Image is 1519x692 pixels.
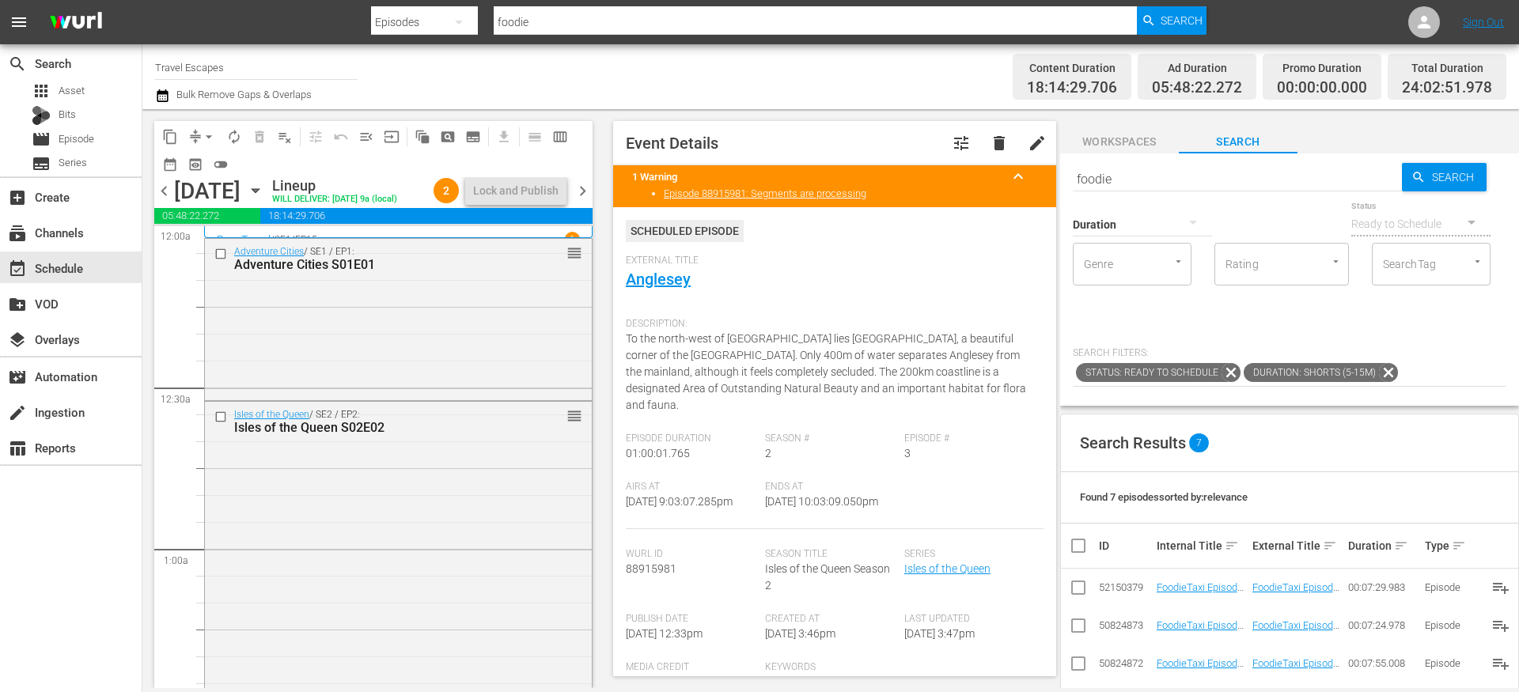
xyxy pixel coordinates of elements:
[32,130,51,149] span: Episode
[904,433,1036,445] span: Episode #
[1099,539,1152,552] div: ID
[1470,254,1485,269] button: Open
[1351,202,1491,246] div: Ready to Schedule
[32,154,51,173] span: Series
[1277,79,1367,97] span: 00:00:00.000
[1018,124,1056,162] button: edit
[486,121,517,152] span: Download as CSV
[547,124,573,149] span: Week Calendar View
[1348,581,1420,593] div: 00:07:29.983
[1348,657,1420,669] div: 00:07:55.008
[626,332,1026,411] span: To the north-west of [GEOGRAPHIC_DATA] lies [GEOGRAPHIC_DATA], a beautiful corner of the [GEOGRAP...
[904,562,991,575] a: Isles of the Queen
[626,481,757,493] span: Airs At
[566,407,582,425] span: reorder
[942,124,980,162] button: tune
[626,495,733,508] span: [DATE] 9:03:07.285pm
[1027,79,1117,97] span: 18:14:29.706
[1179,132,1297,152] span: Search
[1225,539,1239,553] span: sort
[222,124,247,149] span: Loop Content
[1452,539,1466,553] span: sort
[1252,536,1343,555] div: External Title
[1189,433,1209,452] span: 7
[1252,619,1339,643] a: FoodieTaxi Episode 2
[1491,654,1510,673] span: playlist_add
[465,129,481,145] span: subtitles_outlined
[1491,616,1510,635] span: playlist_add
[765,495,878,508] span: [DATE] 10:03:09.050pm
[1157,581,1244,605] a: FoodieTaxi Episode 1
[1426,163,1487,191] span: Search
[1425,536,1478,555] div: Type
[999,157,1037,195] button: keyboard_arrow_up
[1244,363,1379,382] span: Duration: Shorts (5-15m)
[272,195,397,205] div: WILL DELIVER: [DATE] 9a (local)
[980,124,1018,162] button: delete
[765,627,835,640] span: [DATE] 3:46pm
[626,613,757,626] span: Publish Date
[1157,657,1244,681] a: FoodieTaxi Episode 7
[1277,57,1367,79] div: Promo Duration
[465,176,566,205] button: Lock and Publish
[904,447,911,459] span: 3
[626,562,676,575] span: 88915981
[157,152,183,177] span: Month Calendar View
[626,318,1036,331] span: Description:
[626,134,718,153] span: Event Details
[297,121,328,152] span: Customize Events
[664,187,866,199] a: Episode 88915981: Segments are processing
[566,244,582,262] span: reorder
[8,259,27,278] span: Schedule
[234,420,513,435] div: Isles of the Queen S02E02
[904,627,975,640] span: [DATE] 3:47pm
[552,129,568,145] span: calendar_view_week_outlined
[1425,619,1478,631] div: Episode
[8,55,27,74] span: Search
[626,675,635,688] span: ---
[328,124,354,149] span: Revert to Primary Episode
[626,627,703,640] span: [DATE] 12:33pm
[32,106,51,125] div: Bits
[1328,254,1343,269] button: Open
[626,270,691,289] a: Anglesey
[188,157,203,172] span: preview_outlined
[217,233,271,246] a: Raw Travel
[1402,79,1492,97] span: 24:02:51.978
[1099,581,1152,593] div: 52150379
[271,234,275,245] p: /
[1171,254,1186,269] button: Open
[1157,619,1244,643] a: FoodieTaxi Episode 2
[234,257,513,272] div: Adventure Cities S01E01
[404,121,435,152] span: Refresh All Search Blocks
[272,177,397,195] div: Lineup
[201,129,217,145] span: arrow_drop_down
[473,176,559,205] div: Lock and Publish
[904,613,1036,626] span: Last Updated
[208,152,233,177] span: 24 hours Lineup View is OFF
[1252,657,1339,681] a: FoodieTaxi Episode 7
[59,83,85,99] span: Asset
[275,234,295,245] p: SE1 /
[765,548,896,561] span: Season Title
[38,4,114,41] img: ans4CAIJ8jUAAAAAAAAAAAAAAAAAAAAAAAAgQb4GAAAAAAAAAAAAAAAAAAAAAAAAJMjXAAAAAAAAAAAAAAAAAAAAAAAAgAT5G...
[626,255,1036,267] span: External Title
[570,234,575,245] p: 1
[1157,536,1248,555] div: Internal Title
[162,129,178,145] span: content_copy
[32,81,51,100] span: Asset
[434,184,459,197] span: 2
[8,368,27,387] span: Automation
[1152,79,1242,97] span: 05:48:22.272
[157,124,183,149] span: Copy Lineup
[440,129,456,145] span: pageview_outlined
[1080,491,1248,503] span: Found 7 episodes sorted by: relevance
[765,613,896,626] span: Created At
[234,409,513,435] div: / SE2 / EP2:
[358,129,374,145] span: menu_open
[1348,619,1420,631] div: 00:07:24.978
[162,157,178,172] span: date_range_outlined
[904,548,1036,561] span: Series
[8,403,27,422] span: Ingestion
[1402,57,1492,79] div: Total Duration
